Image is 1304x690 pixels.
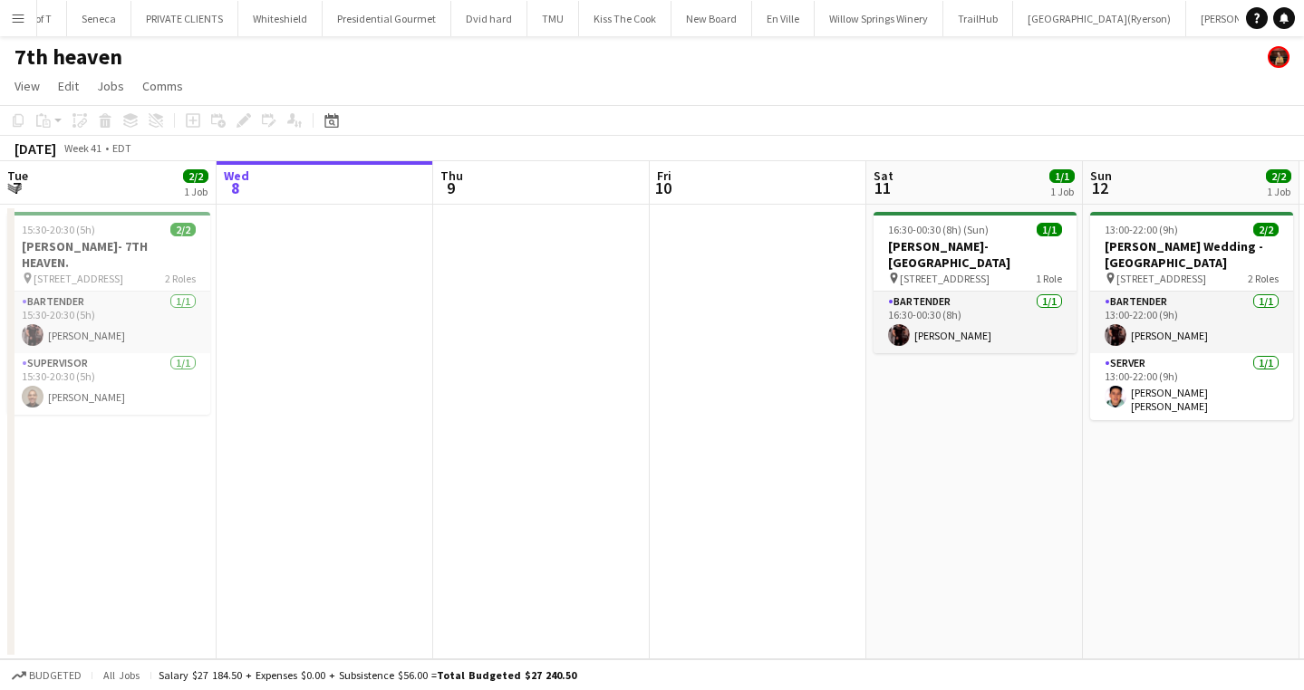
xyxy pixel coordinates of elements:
[1090,212,1293,420] app-job-card: 13:00-22:00 (9h)2/2[PERSON_NAME] Wedding - [GEOGRAPHIC_DATA] [STREET_ADDRESS]2 RolesBARTENDER1/11...
[874,168,893,184] span: Sat
[7,292,210,353] app-card-role: BARTENDER1/115:30-20:30 (5h)[PERSON_NAME]
[943,1,1013,36] button: TrailHub
[579,1,671,36] button: Kiss The Cook
[12,1,67,36] button: U of T
[654,177,671,198] span: 10
[224,168,249,184] span: Wed
[1050,185,1074,198] div: 1 Job
[1090,238,1293,271] h3: [PERSON_NAME] Wedding - [GEOGRAPHIC_DATA]
[438,177,463,198] span: 9
[871,177,893,198] span: 11
[135,74,190,98] a: Comms
[437,668,576,682] span: Total Budgeted $27 240.50
[7,74,47,98] a: View
[671,1,752,36] button: New Board
[1037,223,1062,236] span: 1/1
[900,272,990,285] span: [STREET_ADDRESS]
[440,168,463,184] span: Thu
[874,212,1077,353] app-job-card: 16:30-00:30 (8h) (Sun)1/1[PERSON_NAME]- [GEOGRAPHIC_DATA] [STREET_ADDRESS]1 RoleBARTENDER1/116:30...
[451,1,527,36] button: Dvid hard
[874,292,1077,353] app-card-role: BARTENDER1/116:30-00:30 (8h)[PERSON_NAME]
[1268,46,1290,68] app-user-avatar: Yani Salas
[131,1,238,36] button: PRIVATE CLIENTS
[323,1,451,36] button: Presidential Gourmet
[67,1,131,36] button: Seneca
[34,272,123,285] span: [STREET_ADDRESS]
[221,177,249,198] span: 8
[14,43,122,71] h1: 7th heaven
[1266,169,1291,183] span: 2/2
[7,168,28,184] span: Tue
[1049,169,1075,183] span: 1/1
[112,141,131,155] div: EDT
[60,141,105,155] span: Week 41
[752,1,815,36] button: En Ville
[1090,168,1112,184] span: Sun
[1253,223,1279,236] span: 2/2
[14,139,56,158] div: [DATE]
[888,223,989,236] span: 16:30-00:30 (8h) (Sun)
[183,169,208,183] span: 2/2
[184,185,208,198] div: 1 Job
[165,272,196,285] span: 2 Roles
[1248,272,1279,285] span: 2 Roles
[657,168,671,184] span: Fri
[7,238,210,271] h3: [PERSON_NAME]- 7TH HEAVEN.
[1090,353,1293,420] app-card-role: SERVER1/113:00-22:00 (9h)[PERSON_NAME] [PERSON_NAME]
[170,223,196,236] span: 2/2
[14,78,40,94] span: View
[5,177,28,198] span: 7
[238,1,323,36] button: Whiteshield
[874,238,1077,271] h3: [PERSON_NAME]- [GEOGRAPHIC_DATA]
[1116,272,1206,285] span: [STREET_ADDRESS]
[22,223,95,236] span: 15:30-20:30 (5h)
[97,78,124,94] span: Jobs
[1267,185,1290,198] div: 1 Job
[527,1,579,36] button: TMU
[1036,272,1062,285] span: 1 Role
[142,78,183,94] span: Comms
[1087,177,1112,198] span: 12
[7,353,210,415] app-card-role: SUPERVISOR1/115:30-20:30 (5h)[PERSON_NAME]
[90,74,131,98] a: Jobs
[7,212,210,415] app-job-card: 15:30-20:30 (5h)2/2[PERSON_NAME]- 7TH HEAVEN. [STREET_ADDRESS]2 RolesBARTENDER1/115:30-20:30 (5h)...
[1013,1,1186,36] button: [GEOGRAPHIC_DATA](Ryerson)
[1090,292,1293,353] app-card-role: BARTENDER1/113:00-22:00 (9h)[PERSON_NAME]
[815,1,943,36] button: Willow Springs Winery
[58,78,79,94] span: Edit
[51,74,86,98] a: Edit
[1105,223,1178,236] span: 13:00-22:00 (9h)
[9,666,84,685] button: Budgeted
[159,668,576,682] div: Salary $27 184.50 + Expenses $0.00 + Subsistence $56.00 =
[100,668,143,682] span: All jobs
[29,669,82,682] span: Budgeted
